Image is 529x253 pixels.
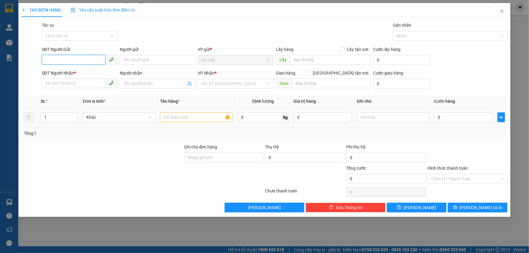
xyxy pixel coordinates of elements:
[427,166,468,171] label: Hình thức thanh toán
[276,71,295,75] span: Giao hàng
[73,118,76,122] span: down
[160,99,180,104] span: Tên hàng
[120,46,195,53] div: Người gửi
[448,203,507,212] button: printer[PERSON_NAME] và In
[265,188,346,198] div: Chưa thanh toán
[225,203,305,212] button: [PERSON_NAME]
[22,8,61,12] span: TẠO ĐƠN HÀNG
[294,99,316,104] span: Giá trị hàng
[42,46,117,53] div: SĐT Người Gửi
[24,112,34,122] button: delete
[500,9,504,14] span: close
[42,70,117,76] div: SĐT Người Nhận
[198,71,215,75] span: VP Nhận
[202,55,270,65] span: Gò Vấp
[71,8,135,12] span: Yêu cầu xuất hóa đơn điện tử
[252,99,274,104] span: Định lượng
[73,114,76,117] span: up
[393,23,411,28] label: Gán nhãn
[494,3,511,20] button: Close
[311,70,371,76] span: [GEOGRAPHIC_DATA] tận nơi
[497,112,505,122] button: plus
[290,55,371,65] input: Dọc đường
[184,145,217,149] label: Ghi chú đơn hàng
[373,79,430,88] input: Cước giao hàng
[354,95,432,107] th: Ghi chú
[373,71,403,75] label: Cước giao hàng
[387,203,447,212] button: save[PERSON_NAME]
[397,205,401,210] span: save
[86,113,152,122] span: Khác
[198,46,273,53] div: VP gửi
[306,203,386,212] button: deleteXóa Thông tin
[24,130,204,137] div: Tổng: 1
[498,115,505,120] span: plus
[71,117,78,122] span: Decrease Value
[41,99,45,104] span: SL
[346,144,426,153] div: Phí thu hộ
[248,204,281,211] span: [PERSON_NAME]
[434,99,455,104] span: Cước hàng
[265,145,279,149] span: Thu Hộ
[292,78,371,88] input: Dọc đường
[276,78,292,88] span: Giao
[404,204,436,211] span: [PERSON_NAME]
[109,57,114,62] span: phone
[22,8,26,12] span: plus
[453,205,457,210] span: printer
[276,55,290,65] span: Lấy
[71,113,78,117] span: Increase Value
[373,55,430,65] input: Cước lấy hàng
[283,112,289,122] span: kg
[184,153,264,162] input: Ghi chú đơn hàng
[460,204,502,211] span: [PERSON_NAME] và In
[42,23,54,28] label: Tác vụ
[294,112,352,122] input: 0
[357,112,429,122] input: Ghi Chú
[276,47,293,52] span: Lấy hàng
[160,112,233,122] input: VD: Bàn, Ghế
[71,8,75,13] img: icon
[329,205,333,210] span: delete
[336,204,362,211] span: Xóa Thông tin
[373,47,401,52] label: Cước lấy hàng
[109,81,114,85] span: phone
[120,70,195,76] div: Người nhận
[187,81,192,86] span: user-add
[345,46,371,53] span: Lấy tận nơi
[83,99,105,104] span: Đơn vị tính
[346,166,366,171] span: Tổng cước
